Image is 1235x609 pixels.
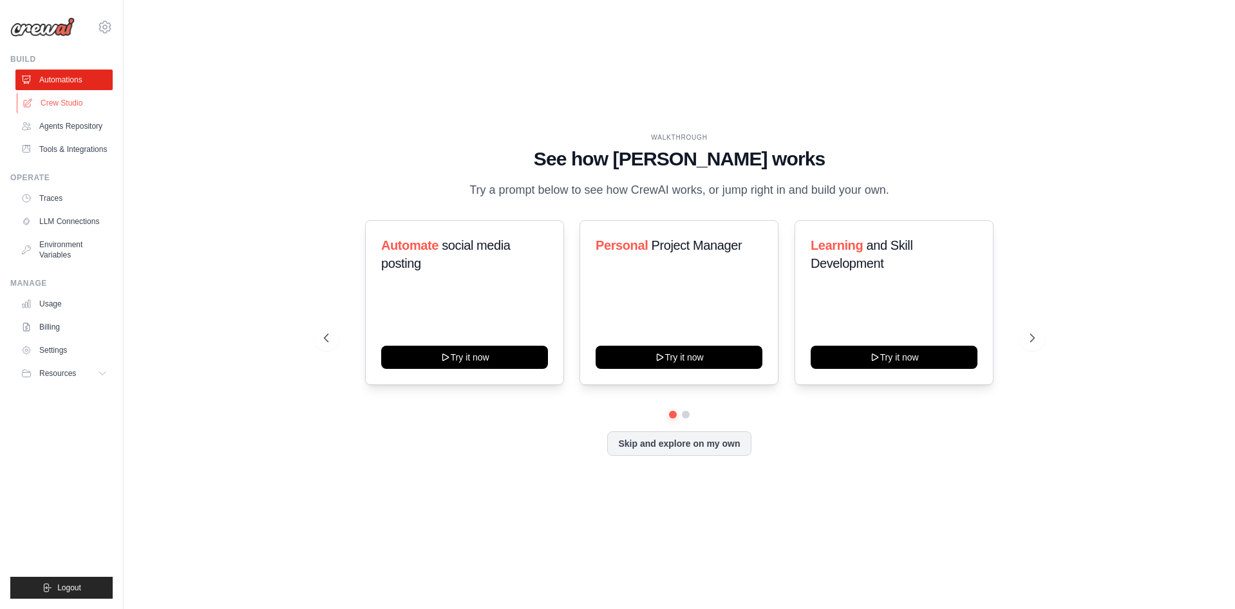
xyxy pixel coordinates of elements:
span: Learning [811,238,863,252]
div: Build [10,54,113,64]
div: Operate [10,173,113,183]
a: Crew Studio [17,93,114,113]
span: Automate [381,238,438,252]
a: LLM Connections [15,211,113,232]
a: Environment Variables [15,234,113,265]
a: Billing [15,317,113,337]
img: Logo [10,17,75,37]
button: Resources [15,363,113,384]
button: Try it now [811,346,977,369]
span: Logout [57,583,81,593]
a: Settings [15,340,113,361]
button: Try it now [596,346,762,369]
a: Agents Repository [15,116,113,136]
span: Project Manager [652,238,742,252]
h1: See how [PERSON_NAME] works [324,147,1035,171]
span: and Skill Development [811,238,912,270]
span: social media posting [381,238,511,270]
a: Tools & Integrations [15,139,113,160]
button: Logout [10,577,113,599]
div: WALKTHROUGH [324,133,1035,142]
a: Traces [15,188,113,209]
a: Automations [15,70,113,90]
div: Manage [10,278,113,288]
a: Usage [15,294,113,314]
span: Resources [39,368,76,379]
button: Try it now [381,346,548,369]
button: Skip and explore on my own [607,431,751,456]
span: Personal [596,238,648,252]
p: Try a prompt below to see how CrewAI works, or jump right in and build your own. [463,181,896,200]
